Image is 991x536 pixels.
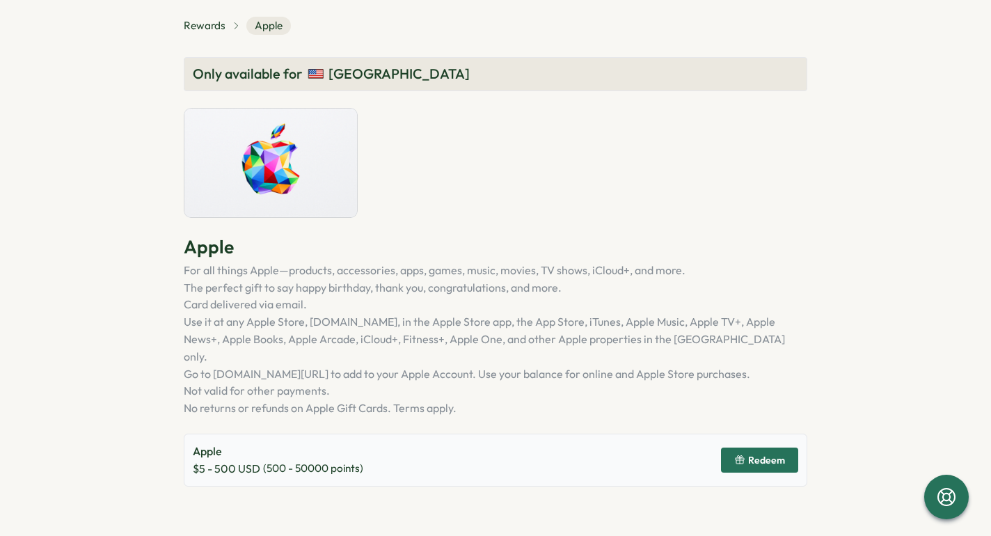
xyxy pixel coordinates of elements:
[184,262,807,279] li: For all things Apple—products, accessories, apps, games, music, movies, TV shows, iCloud+, and more.
[263,461,363,476] span: ( 500 - 50000 points)
[184,279,807,297] li: The perfect gift to say happy birthday, thank you, congratulations, and more.
[184,235,807,259] p: Apple
[193,460,260,478] span: $ 5 - 500 USD
[193,443,363,460] p: Apple
[184,365,807,383] li: Go to [DOMAIN_NAME][URL] to add to your Apple Account. Use your balance for online and Apple Stor...
[184,400,807,417] li: No returns or refunds on Apple Gift Cards. Terms apply.
[748,455,785,465] span: Redeem
[193,63,302,85] span: Only available for
[308,65,324,82] img: United States
[184,313,807,365] li: Use it at any Apple Store, [DOMAIN_NAME], in the Apple Store app, the App Store, iTunes, Apple Mu...
[184,382,807,400] li: Not valid for other payments.
[328,63,470,85] span: [GEOGRAPHIC_DATA]
[246,17,291,35] span: Apple
[184,296,807,313] li: Card delivered via email.
[184,18,225,33] a: Rewards
[184,108,358,218] img: Apple
[721,448,798,473] button: Redeem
